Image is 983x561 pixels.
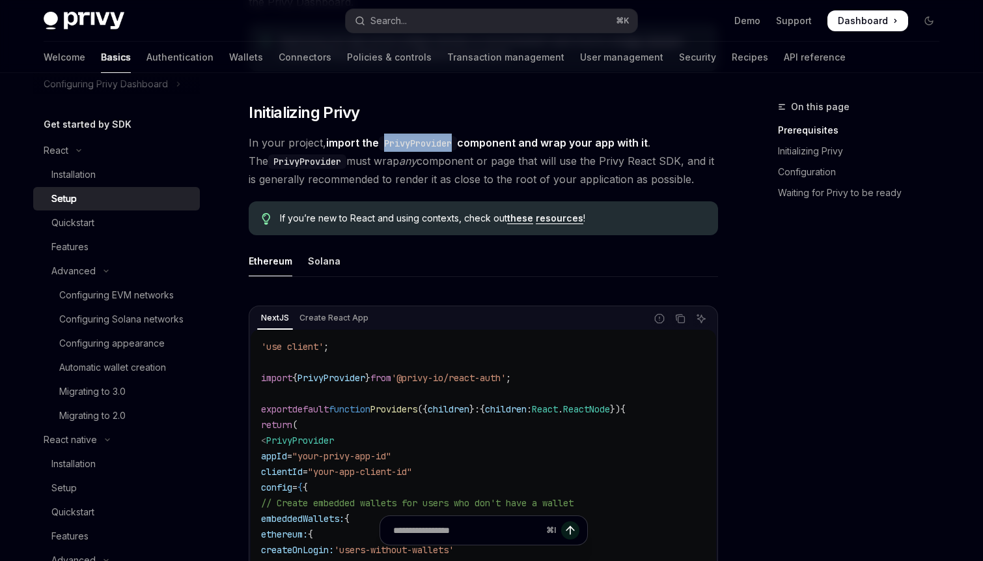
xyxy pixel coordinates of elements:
a: Automatic wallet creation [33,356,200,379]
a: Authentication [146,42,214,73]
span: : [475,403,480,415]
span: 'use client' [261,341,324,352]
a: Recipes [732,42,768,73]
div: Quickstart [51,504,94,520]
div: Search... [370,13,407,29]
span: children [428,403,469,415]
button: Open search [346,9,637,33]
span: } [469,403,475,415]
a: Quickstart [33,500,200,524]
div: Configuring EVM networks [59,287,174,303]
span: = [292,482,298,493]
a: Connectors [279,42,331,73]
a: Features [33,235,200,259]
span: PrivyProvider [298,372,365,384]
a: API reference [784,42,846,73]
span: Dashboard [838,14,888,27]
div: Solana [308,246,340,276]
span: PrivyProvider [266,435,334,446]
a: Support [776,14,812,27]
div: Migrating to 2.0 [59,408,126,424]
a: Configuration [778,162,950,182]
div: Setup [51,191,77,207]
span: default [292,403,329,415]
a: Quickstart [33,211,200,235]
span: function [329,403,370,415]
code: PrivyProvider [379,136,457,151]
a: Features [33,525,200,548]
span: "your-app-client-id" [308,466,412,478]
div: Features [51,528,89,544]
div: NextJS [257,310,293,326]
div: Configuring appearance [59,336,165,351]
button: Toggle React section [33,139,200,162]
span: If you’re new to React and using contexts, check out ! [280,212,705,225]
span: { [480,403,485,415]
span: }) [610,403,620,415]
a: Basics [101,42,131,73]
span: '@privy-io/react-auth' [391,372,506,384]
a: Installation [33,163,200,186]
a: Prerequisites [778,120,950,141]
a: Configuring appearance [33,332,200,355]
div: Automatic wallet creation [59,360,166,375]
a: Setup [33,187,200,210]
span: = [303,466,308,478]
div: Features [51,239,89,255]
button: Ask AI [693,310,710,327]
div: Installation [51,167,96,182]
a: Migrating to 2.0 [33,404,200,427]
span: React [532,403,558,415]
div: Ethereum [249,246,292,276]
span: ReactNode [563,403,610,415]
button: Toggle React native section [33,428,200,452]
a: resources [536,212,583,224]
a: Transaction management [447,42,564,73]
a: Initializing Privy [778,141,950,162]
em: any [399,154,417,167]
a: Configuring EVM networks [33,283,200,307]
span: : [527,403,532,415]
a: Wallets [229,42,263,73]
button: Send message [561,521,579,539]
span: } [365,372,370,384]
a: these [507,212,533,224]
span: ; [324,341,329,352]
span: { [620,403,626,415]
span: . [558,403,563,415]
a: Policies & controls [347,42,432,73]
span: "your-privy-app-id" [292,450,391,462]
a: Security [679,42,716,73]
span: ; [506,372,511,384]
div: Setup [51,480,77,496]
span: Providers [370,403,417,415]
span: On this page [791,99,850,115]
div: React [44,143,68,158]
h5: Get started by SDK [44,117,132,132]
span: In your project, . The must wrap component or page that will use the Privy React SDK, and it is g... [249,134,718,188]
div: Installation [51,456,96,472]
span: appId [261,450,287,462]
span: { [292,372,298,384]
strong: import the component and wrap your app with it [326,136,648,149]
div: Migrating to 3.0 [59,384,126,399]
span: return [261,419,292,431]
span: ⌘ K [616,16,630,26]
a: Dashboard [827,10,908,31]
span: children [485,403,527,415]
a: Waiting for Privy to be ready [778,182,950,203]
a: Migrating to 3.0 [33,380,200,403]
span: // Create embedded wallets for users who don't have a wallet [261,497,574,509]
span: export [261,403,292,415]
span: ( [292,419,298,431]
a: Setup [33,476,200,500]
span: { [303,482,308,493]
a: Installation [33,452,200,476]
code: PrivyProvider [268,154,346,169]
span: { [298,482,303,493]
span: = [287,450,292,462]
img: dark logo [44,12,124,30]
span: ({ [417,403,428,415]
a: User management [580,42,663,73]
a: Configuring Solana networks [33,308,200,331]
